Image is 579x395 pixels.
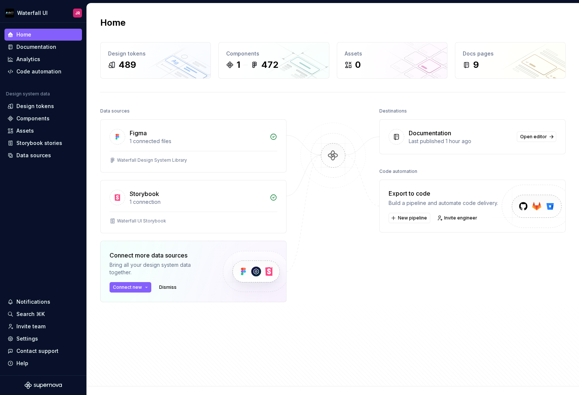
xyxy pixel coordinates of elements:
[100,17,126,29] h2: Home
[16,68,61,75] div: Code automation
[345,50,440,57] div: Assets
[4,345,82,357] button: Contact support
[389,189,498,198] div: Export to code
[16,31,31,38] div: Home
[409,138,512,145] div: Last published 1 hour ago
[6,91,50,97] div: Design system data
[398,215,427,221] span: New pipeline
[156,282,180,293] button: Dismiss
[16,335,38,342] div: Settings
[379,166,417,177] div: Code automation
[4,53,82,65] a: Analytics
[100,42,211,79] a: Design tokens489
[517,132,556,142] a: Open editor
[4,125,82,137] a: Assets
[237,59,240,71] div: 1
[16,127,34,135] div: Assets
[337,42,447,79] a: Assets0
[100,106,130,116] div: Data sources
[16,323,45,330] div: Invite team
[226,50,321,57] div: Components
[17,9,48,17] div: Waterfall UI
[218,42,329,79] a: Components1472
[130,189,159,198] div: Storybook
[100,180,287,233] a: Storybook1 connectionWaterfall UI Storybook
[463,50,558,57] div: Docs pages
[4,333,82,345] a: Settings
[75,10,80,16] div: JR
[4,113,82,124] a: Components
[159,284,177,290] span: Dismiss
[113,284,142,290] span: Connect new
[4,100,82,112] a: Design tokens
[16,115,50,122] div: Components
[4,29,82,41] a: Home
[118,59,136,71] div: 489
[108,50,203,57] div: Design tokens
[130,138,265,145] div: 1 connected files
[455,42,566,79] a: Docs pages9
[444,215,477,221] span: Invite engineer
[389,199,498,207] div: Build a pipeline and automate code delivery.
[4,149,82,161] a: Data sources
[5,9,14,18] img: 7a0241b0-c510-47ef-86be-6cc2f0d29437.png
[4,320,82,332] a: Invite team
[110,282,151,293] button: Connect new
[4,66,82,78] a: Code automation
[389,213,430,223] button: New pipeline
[355,59,361,71] div: 0
[25,382,62,389] svg: Supernova Logo
[16,298,50,306] div: Notifications
[4,357,82,369] button: Help
[379,106,407,116] div: Destinations
[261,59,278,71] div: 472
[435,213,481,223] a: Invite engineer
[130,129,147,138] div: Figma
[4,41,82,53] a: Documentation
[16,310,45,318] div: Search ⌘K
[117,218,166,224] div: Waterfall UI Storybook
[473,59,479,71] div: 9
[16,56,40,63] div: Analytics
[4,296,82,308] button: Notifications
[100,119,287,173] a: Figma1 connected filesWaterfall Design System Library
[4,308,82,320] button: Search ⌘K
[110,261,210,276] div: Bring all your design system data together.
[409,129,451,138] div: Documentation
[16,102,54,110] div: Design tokens
[16,43,56,51] div: Documentation
[16,360,28,367] div: Help
[16,139,62,147] div: Storybook stories
[16,152,51,159] div: Data sources
[117,157,187,163] div: Waterfall Design System Library
[16,347,58,355] div: Contact support
[4,137,82,149] a: Storybook stories
[1,5,85,21] button: Waterfall UIJR
[130,198,265,206] div: 1 connection
[520,134,547,140] span: Open editor
[110,251,210,260] div: Connect more data sources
